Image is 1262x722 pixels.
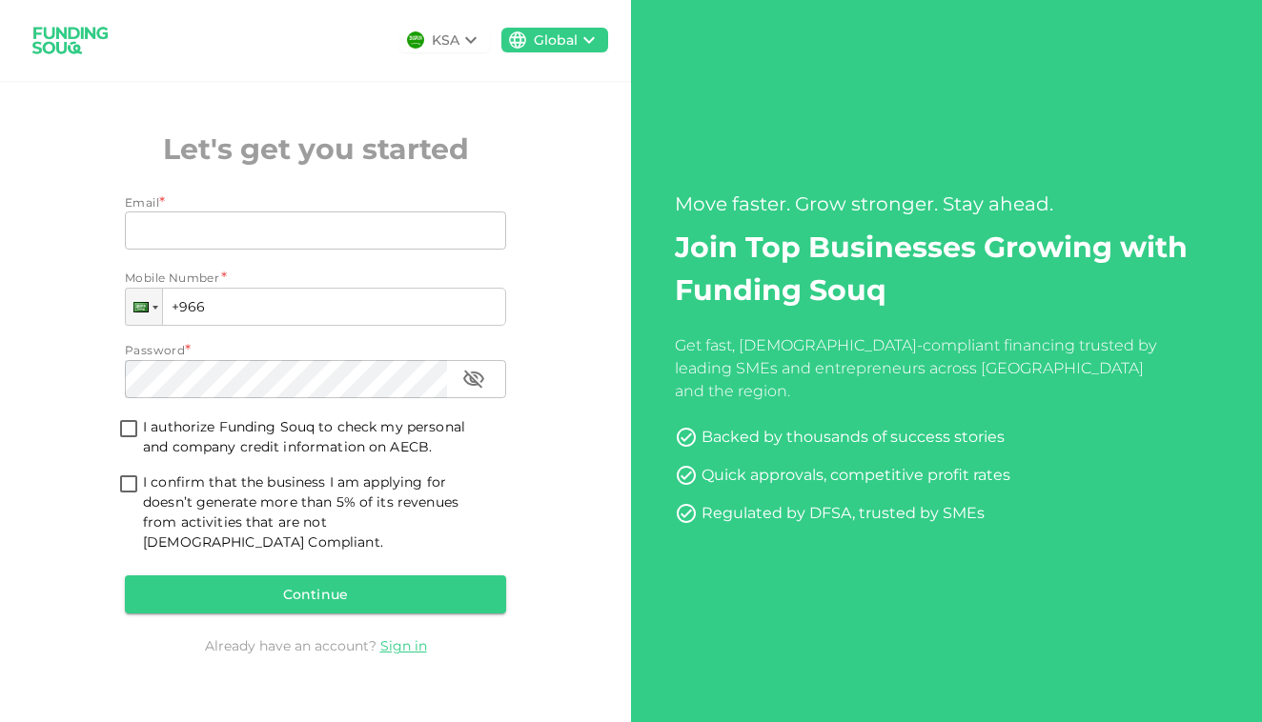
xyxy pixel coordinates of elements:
[125,343,185,357] span: Password
[125,269,219,288] span: Mobile Number
[534,30,578,50] div: Global
[675,334,1164,403] div: Get fast, [DEMOGRAPHIC_DATA]-compliant financing trusted by leading SMEs and entrepreneurs across...
[702,464,1010,487] div: Quick approvals, competitive profit rates
[702,502,985,525] div: Regulated by DFSA, trusted by SMEs
[675,190,1218,218] div: Move faster. Grow stronger. Stay ahead.
[125,288,506,326] input: 1 (702) 123-4567
[143,472,491,552] span: I confirm that the business I am applying for doesn’t generate more than 5% of its revenues from ...
[380,637,427,654] a: Sign in
[675,226,1218,311] h2: Join Top Businesses Growing with Funding Souq
[432,30,459,50] div: KSA
[125,195,159,210] span: Email
[143,418,465,455] span: I authorize Funding Souq to check my personal and company credit information on AECB.
[125,211,485,250] input: email
[702,426,1005,449] div: Backed by thousands of success stories
[407,31,424,49] img: flag-sa.b9a346574cdc8950dd34b50780441f57.svg
[114,472,143,498] span: shariahTandCAccepted
[114,417,143,443] span: termsConditionsForInvestmentsAccepted
[125,128,506,170] h2: Let's get you started
[126,289,162,325] div: Saudi Arabia: + 966
[125,360,447,398] input: password
[23,15,118,66] img: logo
[125,636,506,655] div: Already have an account?
[125,575,506,613] button: Continue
